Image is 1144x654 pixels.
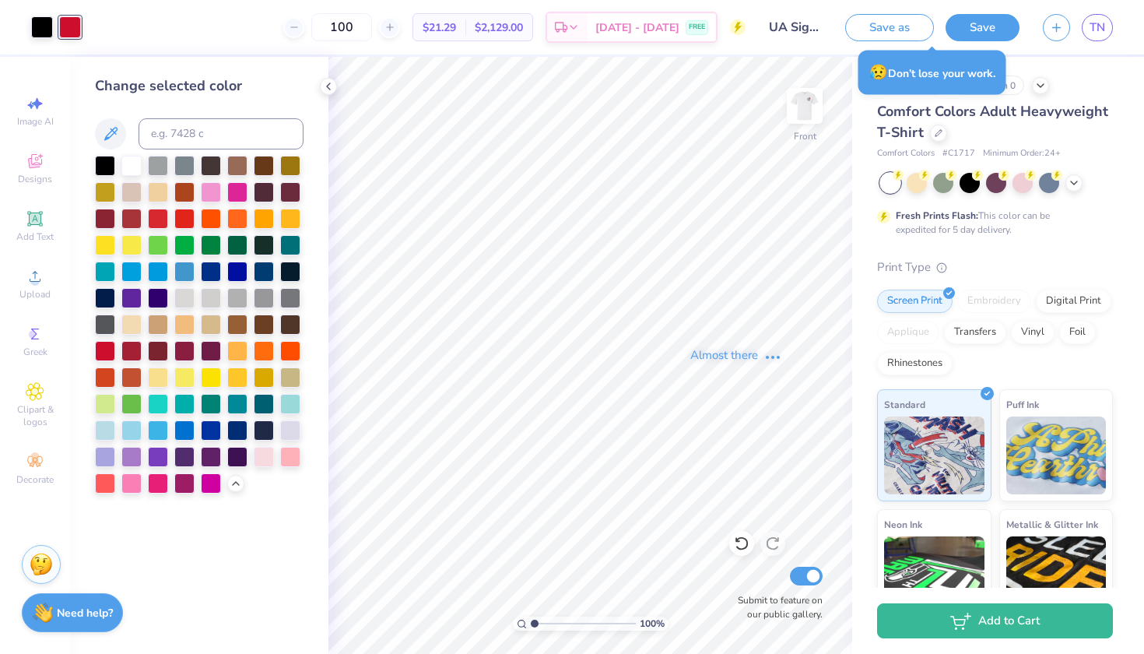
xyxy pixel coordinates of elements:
[475,19,523,36] span: $2,129.00
[311,13,372,41] input: – –
[18,173,52,185] span: Designs
[423,19,456,36] span: $21.29
[690,346,782,364] div: Almost there
[845,14,934,41] button: Save as
[689,22,705,33] span: FREE
[17,115,54,128] span: Image AI
[95,76,304,97] div: Change selected color
[23,346,47,358] span: Greek
[8,403,62,428] span: Clipart & logos
[16,230,54,243] span: Add Text
[757,12,833,43] input: Untitled Design
[57,606,113,621] strong: Need help?
[858,51,1006,95] div: Don’t lose your work.
[16,473,54,486] span: Decorate
[869,62,888,83] span: 😥
[139,118,304,149] input: e.g. 7428 c
[1082,14,1113,41] a: TN
[946,14,1019,41] button: Save
[1090,19,1105,37] span: TN
[19,288,51,301] span: Upload
[595,19,679,36] span: [DATE] - [DATE]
